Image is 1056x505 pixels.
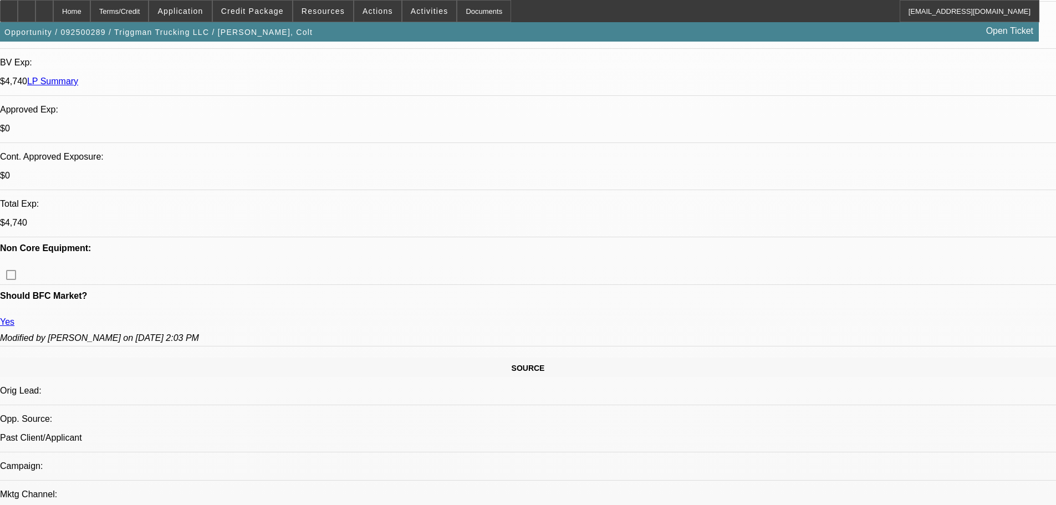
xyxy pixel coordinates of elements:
[363,7,393,16] span: Actions
[411,7,448,16] span: Activities
[354,1,401,22] button: Actions
[402,1,457,22] button: Activities
[982,22,1038,40] a: Open Ticket
[293,1,353,22] button: Resources
[213,1,292,22] button: Credit Package
[302,7,345,16] span: Resources
[4,28,313,37] span: Opportunity / 092500289 / Triggman Trucking LLC / [PERSON_NAME], Colt
[221,7,284,16] span: Credit Package
[27,76,78,86] a: LP Summary
[512,364,545,373] span: SOURCE
[149,1,211,22] button: Application
[157,7,203,16] span: Application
